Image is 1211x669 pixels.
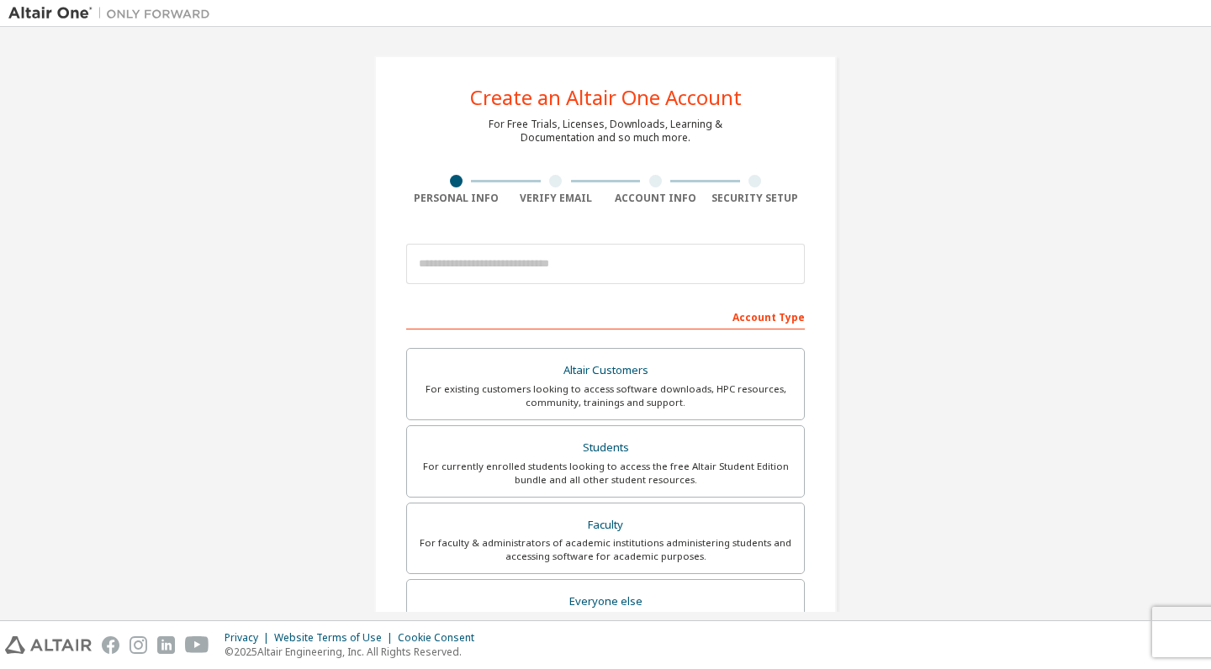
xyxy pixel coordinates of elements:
div: Website Terms of Use [274,631,398,645]
img: youtube.svg [185,636,209,654]
p: © 2025 Altair Engineering, Inc. All Rights Reserved. [225,645,484,659]
div: Create an Altair One Account [470,87,742,108]
div: Account Info [605,192,706,205]
div: Security Setup [706,192,806,205]
img: Altair One [8,5,219,22]
div: Personal Info [406,192,506,205]
img: facebook.svg [102,636,119,654]
div: Altair Customers [417,359,794,382]
div: For existing customers looking to access software downloads, HPC resources, community, trainings ... [417,382,794,409]
div: For Free Trials, Licenses, Downloads, Learning & Documentation and so much more. [489,118,722,145]
div: For faculty & administrators of academic institutions administering students and accessing softwa... [417,536,794,563]
div: Faculty [417,514,794,537]
div: For currently enrolled students looking to access the free Altair Student Edition bundle and all ... [417,460,794,487]
img: linkedin.svg [157,636,175,654]
div: Cookie Consent [398,631,484,645]
div: Verify Email [506,192,606,205]
div: Everyone else [417,590,794,614]
div: Account Type [406,303,805,329]
div: Students [417,436,794,460]
div: Privacy [225,631,274,645]
img: altair_logo.svg [5,636,92,654]
img: instagram.svg [130,636,147,654]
